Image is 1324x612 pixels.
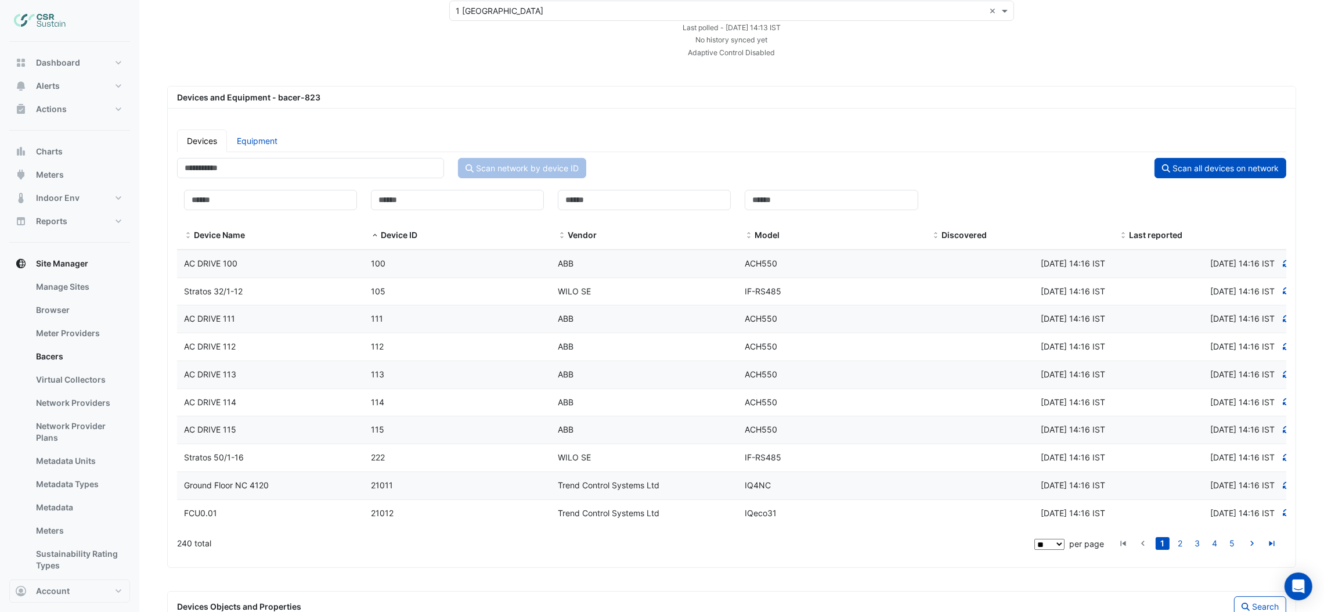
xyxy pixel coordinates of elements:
a: Equipment [227,129,287,152]
div: Site Manager [9,275,130,582]
span: Vendor [568,230,597,240]
span: AC DRIVE 115 [184,424,236,434]
li: page 5 [1224,537,1241,550]
button: Scan all devices on network [1155,158,1286,178]
span: IF-RS485 [745,452,781,462]
span: Device Name [194,230,245,240]
app-icon: Dashboard [15,57,27,69]
span: ABB [558,341,573,351]
span: Discovered [932,231,940,240]
span: ABB [558,369,573,379]
span: 105 [371,286,385,296]
span: Model [755,230,780,240]
span: 113 [371,369,384,379]
span: Discovered at [1210,286,1275,296]
span: Tue 26-Aug-2025 14:16 BST [1041,369,1105,379]
span: Devices Objects and Properties [177,602,301,611]
span: Vendor [558,231,566,240]
button: Meters [9,163,130,186]
span: WILO SE [558,452,591,462]
a: Metadata Types [27,473,130,496]
span: ACH550 [745,258,777,268]
span: Ground Floor NC 4120 [184,480,269,490]
span: Discovered at [1210,341,1275,351]
a: Refresh [1282,314,1292,323]
button: Alerts [9,74,130,98]
span: Tue 26-Aug-2025 14:16 BST [1041,452,1105,462]
span: ABB [558,258,573,268]
span: Tue 26-Aug-2025 14:16 BST [1041,397,1105,407]
span: Device ID [371,231,379,240]
span: Tue 26-Aug-2025 14:16 BST [1041,508,1105,518]
a: go to first page [1116,537,1130,550]
a: 1 [1156,537,1170,550]
span: Stratos 32/1-12 [184,286,243,296]
a: Meters [27,519,130,542]
app-icon: Reports [15,215,27,227]
span: ACH550 [745,341,777,351]
span: 21011 [371,480,393,490]
a: 3 [1190,537,1204,550]
span: IF-RS485 [745,286,781,296]
span: FCU0.01 [184,508,217,518]
span: Discovered at [1210,424,1275,434]
li: page 3 [1189,537,1206,550]
button: Indoor Env [9,186,130,210]
span: Dashboard [36,57,80,69]
a: Metadata Units [27,449,130,473]
span: 222 [371,452,385,462]
span: Actions [36,103,67,115]
span: ABB [558,424,573,434]
span: ACH550 [745,369,777,379]
a: 2 [1173,537,1187,550]
span: Tue 26-Aug-2025 14:16 BST [1041,480,1105,490]
span: Account [36,585,70,597]
li: page 2 [1171,537,1189,550]
span: IQeco31 [745,508,777,518]
span: per page [1069,539,1104,549]
span: 21012 [371,508,394,518]
a: Bacers [27,345,130,368]
span: 111 [371,314,383,323]
span: Discovered at [1210,508,1275,518]
li: page 4 [1206,537,1224,550]
app-icon: Alerts [15,80,27,92]
a: Meter Providers [27,322,130,345]
button: Reports [9,210,130,233]
a: Refresh [1282,341,1292,351]
span: Clear [989,5,999,17]
a: go to last page [1265,537,1279,550]
a: Manage Sites [27,275,130,298]
a: 5 [1225,537,1239,550]
a: Devices [177,129,227,152]
a: Metadata [27,496,130,519]
span: Site Manager [36,258,88,269]
span: 112 [371,341,384,351]
a: Refresh [1282,480,1292,490]
span: Trend Control Systems Ltd [558,480,659,490]
button: Account [9,579,130,603]
span: Alerts [36,80,60,92]
span: Last reported [1119,231,1127,240]
span: Model [745,231,753,240]
span: Discovered at [1210,369,1275,379]
button: Charts [9,140,130,163]
span: AC DRIVE 100 [184,258,237,268]
a: Refresh [1282,258,1292,268]
a: Virtual Collectors [27,368,130,391]
a: Network Provider Plans [27,415,130,449]
a: Refresh [1282,424,1292,434]
a: go to previous page [1136,537,1150,550]
span: Tue 26-Aug-2025 14:16 BST [1041,286,1105,296]
span: Trend Control Systems Ltd [558,508,659,518]
span: Tue 26-Aug-2025 14:16 BST [1041,341,1105,351]
a: Refresh [1282,286,1292,296]
span: ACH550 [745,424,777,434]
a: Refresh [1282,397,1292,407]
small: No history synced yet [696,35,768,44]
span: Discovered at [1210,258,1275,268]
a: Refresh [1282,369,1292,379]
span: Indoor Env [36,192,80,204]
a: Refresh [1282,508,1292,518]
app-icon: Charts [15,146,27,157]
